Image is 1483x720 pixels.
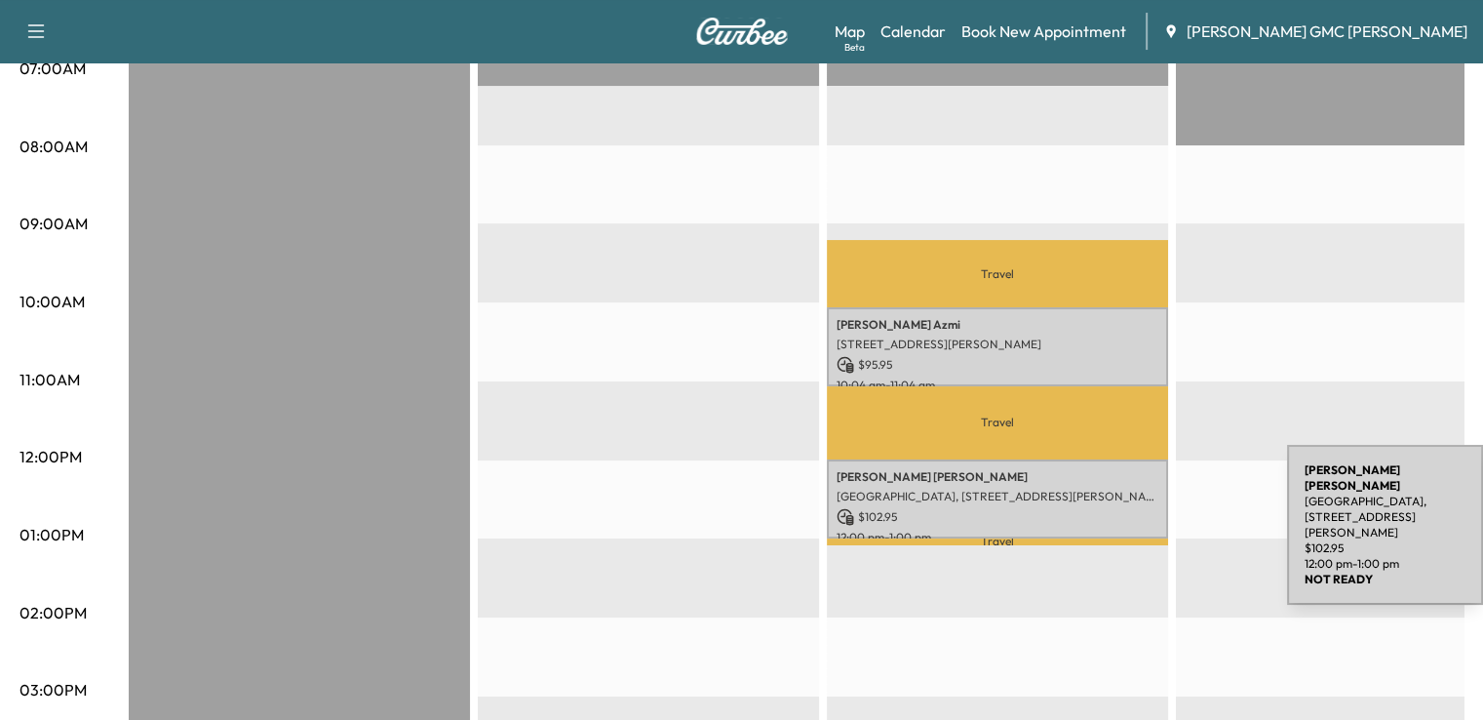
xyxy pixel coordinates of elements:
p: 09:00AM [20,212,88,235]
p: 01:00PM [20,523,84,546]
p: 11:00AM [20,368,80,391]
a: Calendar [880,20,946,43]
p: $ 102.95 [837,508,1158,526]
img: Curbee Logo [695,18,789,45]
div: Beta [844,40,865,55]
p: [PERSON_NAME] Azmi [837,317,1158,333]
p: 12:00PM [20,445,82,468]
p: 07:00AM [20,57,86,80]
p: 10:04 am - 11:04 am [837,378,1158,393]
p: 10:00AM [20,290,85,313]
p: $ 95.95 [837,356,1158,374]
p: 08:00AM [20,135,88,158]
a: MapBeta [835,20,865,43]
p: 03:00PM [20,678,87,701]
p: [PERSON_NAME] [PERSON_NAME] [837,469,1158,485]
p: Travel [827,386,1168,460]
a: Book New Appointment [961,20,1126,43]
p: 02:00PM [20,601,87,624]
p: Travel [827,539,1168,545]
span: [PERSON_NAME] GMC [PERSON_NAME] [1187,20,1467,43]
p: Travel [827,240,1168,307]
p: [STREET_ADDRESS][PERSON_NAME] [837,337,1158,352]
p: 12:00 pm - 1:00 pm [837,530,1158,545]
p: [GEOGRAPHIC_DATA], [STREET_ADDRESS][PERSON_NAME] [837,489,1158,504]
